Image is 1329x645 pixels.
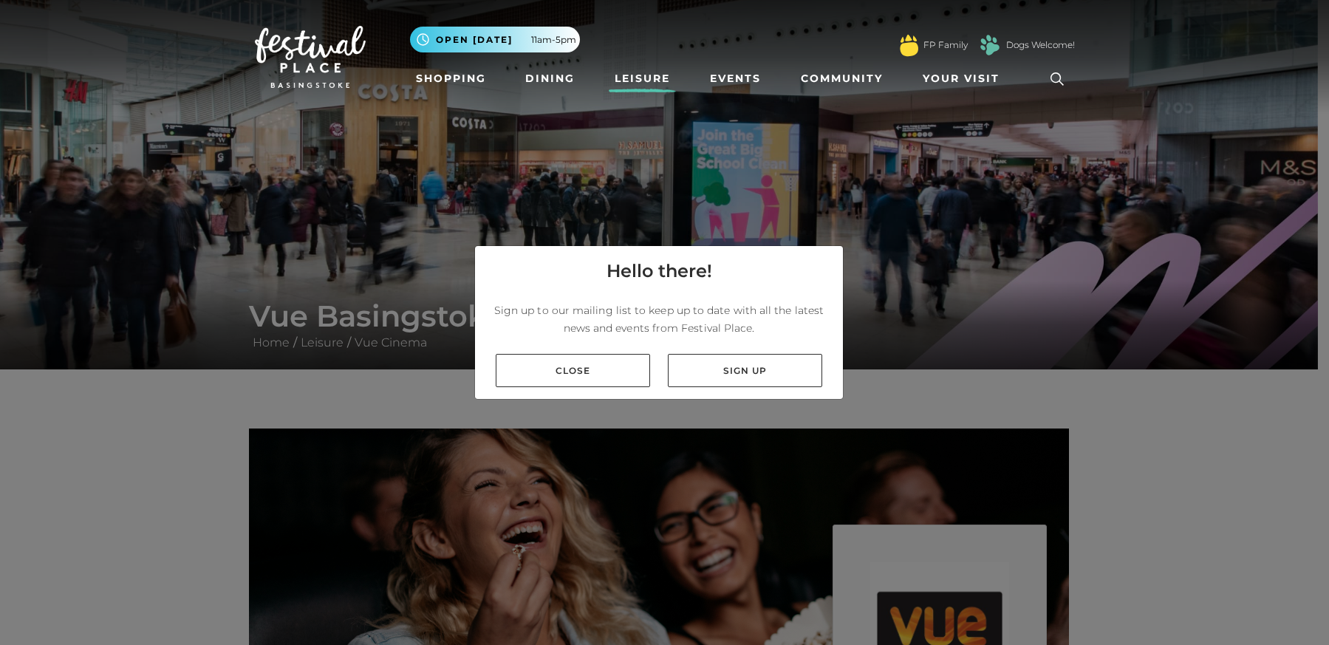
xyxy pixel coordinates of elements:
[795,65,889,92] a: Community
[923,71,1000,86] span: Your Visit
[255,26,366,88] img: Festival Place Logo
[410,27,580,52] button: Open [DATE] 11am-5pm
[668,354,822,387] a: Sign up
[923,38,968,52] a: FP Family
[487,301,831,337] p: Sign up to our mailing list to keep up to date with all the latest news and events from Festival ...
[531,33,576,47] span: 11am-5pm
[436,33,513,47] span: Open [DATE]
[410,65,492,92] a: Shopping
[704,65,767,92] a: Events
[496,354,650,387] a: Close
[917,65,1013,92] a: Your Visit
[609,65,676,92] a: Leisure
[519,65,581,92] a: Dining
[607,258,712,284] h4: Hello there!
[1006,38,1075,52] a: Dogs Welcome!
